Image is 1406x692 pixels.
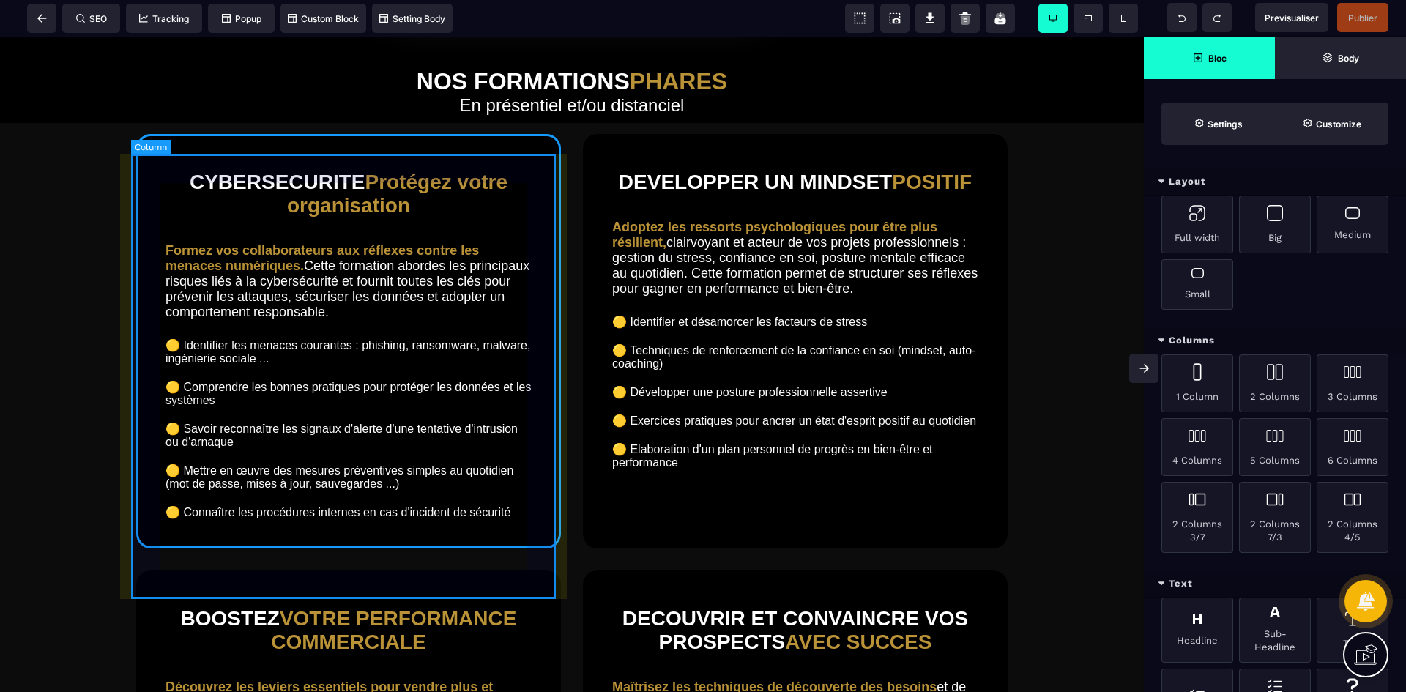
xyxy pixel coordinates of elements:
[76,13,107,24] span: SEO
[1161,418,1233,476] div: 4 Columns
[892,134,972,157] span: POSITIF
[612,307,978,334] text: 🟡 Techniques de renforcement de la confiance en soi (mindset, auto-coaching)
[612,377,978,391] text: 🟡 Exercices pratiques pour ancrer un état d'esprit positif au quotidien
[1239,418,1311,476] div: 5 Columns
[612,563,978,625] h2: DECOUVRIR ET CONVAINCRE VOS PROSPECTS
[139,13,189,24] span: Tracking
[1161,482,1233,553] div: 2 Columns 3/7
[612,278,978,292] text: 🟡 Identifier et désamorcer les facteurs de stress
[165,127,532,188] h2: CYBER
[612,127,978,165] h2: DEVELOPPER UN MINDSET
[288,13,359,24] span: Custom Block
[1255,3,1328,32] span: Preview
[1239,482,1311,553] div: 2 Columns 7/3
[1239,598,1311,663] div: Sub-Headline
[612,183,941,213] b: Adoptez les ressorts psychologiques pour être plus résilient,
[165,469,532,483] text: 🟡 Connaître les procédures internes en cas d'incident de sécurité
[1161,259,1233,310] div: Small
[1239,354,1311,412] div: 2 Columns
[11,59,1133,86] h2: En présentiel et/ou distanciel
[880,4,910,33] span: Screenshot
[1208,119,1243,130] strong: Settings
[1317,418,1388,476] div: 6 Columns
[845,4,874,33] span: View components
[1265,12,1319,23] span: Previsualiser
[1161,598,1233,663] div: Headline
[165,343,532,371] text: 🟡 Comprendre les bonnes pratiques pour protéger les données et les systèmes
[1348,12,1377,23] span: Publier
[630,31,727,58] span: PHARES
[1239,196,1311,253] div: Big
[1144,327,1406,354] div: Columns
[785,594,931,617] span: AVEC SUCCES
[1275,103,1388,145] span: Open Style Manager
[612,643,937,658] b: Maîtrisez les techniques de découverte des besoins
[1161,103,1275,145] span: Settings
[165,203,532,287] text: Cette formation abordes les principaux risques liés à la cybersécurité et fournit toutes les clés...
[612,179,978,264] text: clairvoyant et acteur de vos projets professionnels : gestion du stress, confiance en soi, postur...
[1144,37,1275,79] span: Open Blocks
[1144,570,1406,598] div: Text
[612,349,978,362] text: 🟡 Développer une posture professionnelle assertive
[1317,196,1388,253] div: Medium
[1144,168,1406,196] div: Layout
[11,31,1133,59] h1: NOS FORMATIONS
[1338,53,1359,64] strong: Body
[1317,598,1388,663] div: Text
[379,13,445,24] span: Setting Body
[612,406,978,433] text: 🟡 Elaboration d'un plan personnel de progrès en bien-être et performance
[165,385,532,412] text: 🟡 Savoir reconnaître les signaux d'alerte d'une tentative d'intrusion ou d'arnaque
[165,643,496,673] b: Découvrez les leviers essentiels pour vendre plus et mieux,
[165,302,532,329] text: 🟡 Identifier les menaces courantes : phishing, ransomware, malware, ingénierie sociale ...
[1275,37,1406,79] span: Open Layer Manager
[1316,119,1361,130] strong: Customize
[1208,53,1227,64] strong: Bloc
[222,13,261,24] span: Popup
[165,563,532,625] h2: BOOSTEZ
[1317,354,1388,412] div: 3 Columns
[1317,482,1388,553] div: 2 Columns 4/5
[165,207,483,237] b: Formez vos collaborateurs aux réflexes contre les menaces numériques.
[165,427,532,454] text: 🟡 Mettre en œuvre des mesures préventives simples au quotidien (mot de passe, mises à jour, sauve...
[1161,196,1233,253] div: Full width
[1161,354,1233,412] div: 1 Column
